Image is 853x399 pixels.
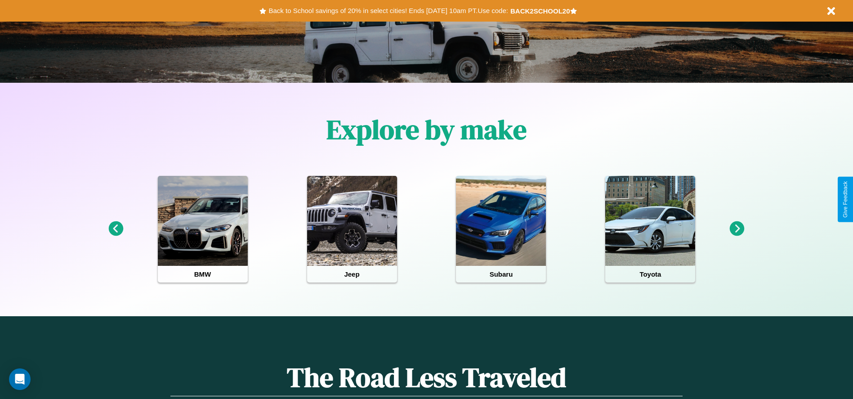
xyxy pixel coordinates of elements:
[9,368,31,390] div: Open Intercom Messenger
[456,266,546,282] h4: Subaru
[170,359,682,396] h1: The Road Less Traveled
[842,181,849,218] div: Give Feedback
[510,7,570,15] b: BACK2SCHOOL20
[307,266,397,282] h4: Jeep
[158,266,248,282] h4: BMW
[605,266,695,282] h4: Toyota
[266,4,510,17] button: Back to School savings of 20% in select cities! Ends [DATE] 10am PT.Use code:
[326,111,527,148] h1: Explore by make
